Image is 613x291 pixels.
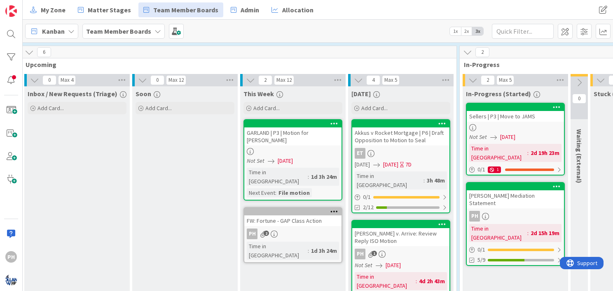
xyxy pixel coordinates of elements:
i: Not Set [469,133,487,141]
div: FW: Fortune - GAP Class Action [244,208,342,226]
span: : [423,176,425,185]
div: 4d 2h 43m [417,277,447,286]
div: FW: Fortune - GAP Class Action [244,215,342,226]
span: : [527,148,529,157]
a: My Zone [25,2,70,17]
img: avatar [5,274,17,286]
div: Time in [GEOGRAPHIC_DATA] [469,224,527,242]
a: Admin [226,2,264,17]
span: 1x [450,27,461,35]
span: This Week [243,90,274,98]
span: [DATE] [383,160,398,169]
span: 5/9 [477,256,485,264]
div: Time in [GEOGRAPHIC_DATA] [247,168,308,186]
div: 0/1 [352,192,449,202]
span: 0 / 1 [477,245,485,254]
span: 0 [150,75,164,85]
span: Inbox / New Requests (Triage) [28,90,117,98]
div: Max 12 [276,78,292,82]
span: Allocation [282,5,314,15]
span: Upcoming [26,60,446,69]
div: Time in [GEOGRAPHIC_DATA] [469,144,527,162]
span: 2/12 [363,203,374,212]
div: Next Event [247,188,275,197]
span: Matter Stages [88,5,131,15]
div: Sellers | P3 | Move to JAMS [467,111,564,122]
span: : [308,246,309,255]
div: [PERSON_NAME] Mediation Statement [467,190,564,208]
div: 1d 3h 24m [309,246,339,255]
span: Kanban [42,26,65,36]
img: Visit kanbanzone.com [5,5,17,17]
span: : [527,229,529,238]
span: 2 [481,75,495,85]
span: [DATE] [386,261,401,270]
div: PH [247,229,257,239]
span: 1 [372,251,377,256]
div: Time in [GEOGRAPHIC_DATA] [355,272,416,290]
div: 3h 48m [425,176,447,185]
div: PH [244,229,342,239]
span: : [416,277,417,286]
span: : [308,172,309,181]
span: 0 / 1 [363,193,371,201]
span: Admin [241,5,259,15]
span: 2 [258,75,272,85]
div: 0/11 [467,164,564,175]
i: Not Set [355,261,372,269]
span: Waiting (External) [575,129,583,183]
span: Add Card... [253,104,280,112]
span: : [275,188,276,197]
span: My Zone [41,5,66,15]
a: Team Member Boards [138,2,223,17]
div: Max 5 [499,78,512,82]
div: [PERSON_NAME] v. Arrive: Review Reply ISO Motion [352,221,449,246]
div: Akkus v Rocket Mortgage | P6 | Draft Opposition to Motion to Seal [352,127,449,145]
span: 2x [461,27,472,35]
span: Add Card... [361,104,388,112]
a: Matter Stages [73,2,136,17]
div: Sellers | P3 | Move to JAMS [467,104,564,122]
div: GARLAND | P3 | Motion for [PERSON_NAME] [244,127,342,145]
span: Add Card... [145,104,172,112]
div: 2d 15h 19m [529,229,562,238]
span: [DATE] [355,160,370,169]
span: 0 [572,94,586,104]
span: 4 [366,75,380,85]
div: PH [355,249,365,259]
div: [PERSON_NAME] v. Arrive: Review Reply ISO Motion [352,228,449,246]
div: ET [355,148,365,159]
span: Add Card... [37,104,64,112]
div: 1d 3h 24m [309,172,339,181]
span: 6 [37,47,51,57]
span: 2 [264,231,269,236]
span: Support [17,1,37,11]
span: 2 [475,47,489,57]
b: Team Member Boards [86,27,151,35]
span: [DATE] [278,157,293,165]
div: GARLAND | P3 | Motion for [PERSON_NAME] [244,120,342,145]
span: [DATE] [500,133,515,141]
span: 0 / 1 [477,165,485,174]
div: [PERSON_NAME] Mediation Statement [467,183,564,208]
span: Today [351,90,371,98]
div: 0/1 [467,245,564,255]
input: Quick Filter... [492,24,554,39]
div: 2d 19h 23m [529,148,562,157]
a: Allocation [267,2,318,17]
div: PH [469,211,480,222]
div: File motion [276,188,312,197]
span: Team Member Boards [153,5,218,15]
i: Not Set [247,157,264,164]
div: 1 [488,166,501,173]
div: Time in [GEOGRAPHIC_DATA] [355,171,423,189]
span: In-Progress (Started) [466,90,531,98]
div: Time in [GEOGRAPHIC_DATA] [247,242,308,260]
span: 3x [472,27,483,35]
div: PH [352,249,449,259]
div: Max 12 [168,78,184,82]
span: 0 [42,75,56,85]
div: 7D [405,160,412,169]
div: Max 5 [384,78,397,82]
div: PH [467,211,564,222]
